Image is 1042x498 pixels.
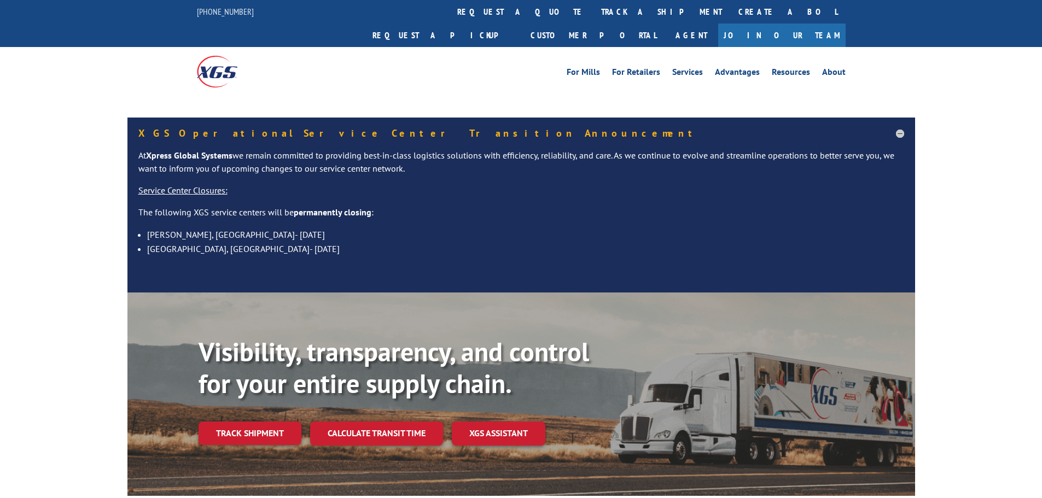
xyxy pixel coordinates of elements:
[199,335,589,400] b: Visibility, transparency, and control for your entire supply chain.
[522,24,665,47] a: Customer Portal
[665,24,718,47] a: Agent
[612,68,660,80] a: For Retailers
[138,149,904,184] p: At we remain committed to providing best-in-class logistics solutions with efficiency, reliabilit...
[146,150,232,161] strong: Xpress Global Systems
[715,68,760,80] a: Advantages
[718,24,846,47] a: Join Our Team
[772,68,810,80] a: Resources
[364,24,522,47] a: Request a pickup
[294,207,371,218] strong: permanently closing
[822,68,846,80] a: About
[138,185,228,196] u: Service Center Closures:
[147,242,904,256] li: [GEOGRAPHIC_DATA], [GEOGRAPHIC_DATA]- [DATE]
[147,227,904,242] li: [PERSON_NAME], [GEOGRAPHIC_DATA]- [DATE]
[138,206,904,228] p: The following XGS service centers will be :
[567,68,600,80] a: For Mills
[452,421,545,445] a: XGS ASSISTANT
[138,128,904,138] h5: XGS Operational Service Center Transition Announcement
[672,68,703,80] a: Services
[310,421,443,445] a: Calculate transit time
[199,421,301,444] a: Track shipment
[197,6,254,17] a: [PHONE_NUMBER]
